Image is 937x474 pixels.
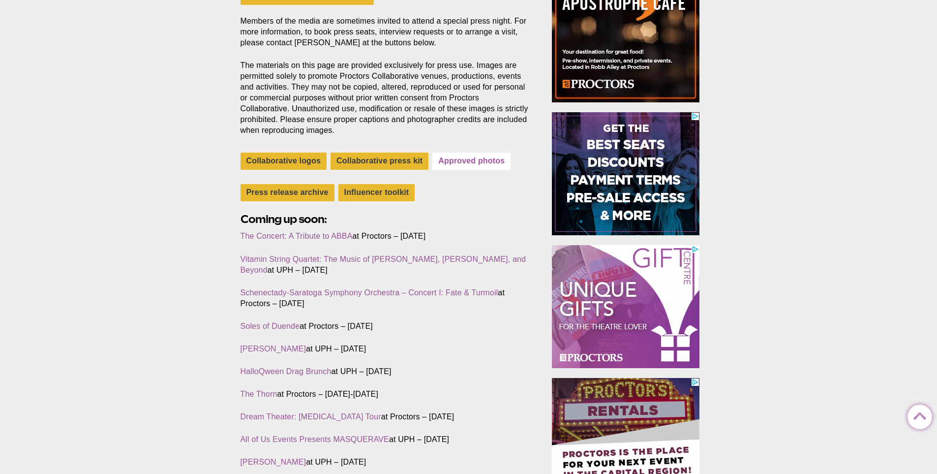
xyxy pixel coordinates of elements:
p: at UPH – [DATE] [241,366,530,377]
p: at UPH – [DATE] [241,434,530,445]
a: Back to Top [907,405,927,425]
a: The Thorn [241,390,277,398]
p: The materials on this page are provided exclusively for press use. Images are permitted solely to... [241,60,530,136]
a: Vitamin String Quartet: The Music of [PERSON_NAME], [PERSON_NAME], and Beyond [241,255,526,274]
a: Approved photos [432,153,511,170]
a: [PERSON_NAME] [241,345,306,353]
h2: Coming up soon: [241,212,530,227]
p: at UPH – [DATE] [241,344,530,354]
p: at Proctors – [DATE] [241,231,530,242]
p: at Proctors – [DATE]-[DATE] [241,389,530,400]
a: Schenectady-Saratoga Symphony Orchestra – Concert I: Fate & Turmoil [241,288,498,297]
a: Press release archive [241,184,334,201]
p: at Proctors – [DATE] [241,321,530,332]
a: Dream Theater: [MEDICAL_DATA] Tour [241,412,381,421]
iframe: Advertisement [552,245,699,368]
p: at UPH – [DATE] [241,254,530,276]
iframe: Advertisement [552,112,699,235]
a: [PERSON_NAME] [241,458,306,466]
a: The Concert: A Tribute to ABBA [241,232,353,240]
a: Influencer toolkit [338,184,415,201]
a: Collaborative logos [241,153,327,170]
p: at UPH – [DATE] [241,457,530,468]
a: All of Us Events Presents MASQUERAVE [241,435,389,443]
p: Members of the media are sometimes invited to attend a special press night. For more information,... [241,16,530,48]
a: Collaborative press kit [331,153,428,170]
p: at Proctors – [DATE] [241,411,530,422]
p: at Proctors – [DATE] [241,287,530,309]
a: HalloQween Drag Brunch [241,367,332,376]
a: Soles of Duende [241,322,300,330]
